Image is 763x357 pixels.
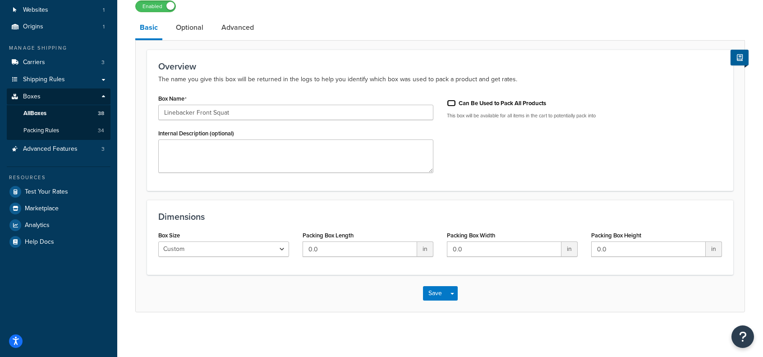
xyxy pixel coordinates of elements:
[103,6,105,14] span: 1
[7,184,110,200] a: Test Your Rates
[23,93,41,101] span: Boxes
[23,127,59,134] span: Packing Rules
[103,23,105,31] span: 1
[25,188,68,196] span: Test Your Rates
[135,17,162,40] a: Basic
[158,61,722,71] h3: Overview
[158,95,187,102] label: Box Name
[7,44,110,52] div: Manage Shipping
[447,232,495,239] label: Packing Box Width
[731,325,754,348] button: Open Resource Center
[7,217,110,233] a: Analytics
[7,122,110,139] li: Packing Rules
[7,19,110,35] a: Origins1
[7,88,110,105] a: Boxes
[158,74,722,85] p: The name you give this box will be returned in the logs to help you identify which box was used t...
[101,59,105,66] span: 3
[23,145,78,153] span: Advanced Features
[7,19,110,35] li: Origins
[171,17,208,38] a: Optional
[7,71,110,88] a: Shipping Rules
[23,59,45,66] span: Carriers
[7,141,110,158] li: Advanced Features
[158,212,722,222] h3: Dimensions
[7,174,110,181] div: Resources
[7,200,110,217] a: Marketplace
[7,141,110,158] a: Advanced Features3
[98,127,104,134] span: 34
[423,286,447,301] button: Save
[23,23,43,31] span: Origins
[417,241,433,257] span: in
[7,105,110,122] a: AllBoxes38
[7,2,110,19] a: Websites1
[7,54,110,71] a: Carriers3
[561,241,578,257] span: in
[7,54,110,71] li: Carriers
[23,76,65,83] span: Shipping Rules
[23,110,46,117] span: All Boxes
[25,238,54,246] span: Help Docs
[303,232,354,239] label: Packing Box Length
[7,2,110,19] li: Websites
[731,50,749,65] button: Show Help Docs
[158,232,180,239] label: Box Size
[217,17,258,38] a: Advanced
[98,110,104,117] span: 38
[447,112,722,119] p: This box will be available for all items in the cart to potentially pack into
[25,222,50,229] span: Analytics
[591,232,641,239] label: Packing Box Height
[23,6,48,14] span: Websites
[7,122,110,139] a: Packing Rules34
[136,1,175,12] label: Enabled
[706,241,722,257] span: in
[7,234,110,250] a: Help Docs
[459,99,546,107] label: Can Be Used to Pack All Products
[7,88,110,140] li: Boxes
[101,145,105,153] span: 3
[25,205,59,213] span: Marketplace
[158,130,234,137] label: Internal Description (optional)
